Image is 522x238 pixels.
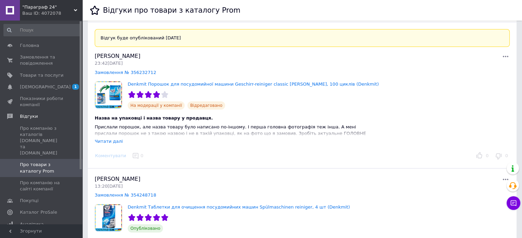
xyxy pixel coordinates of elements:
span: Про товари з каталогу Prom [20,162,63,174]
span: Показники роботи компанії [20,96,63,108]
span: [PERSON_NAME] [95,176,140,182]
a: Замовлення № 356232712 [95,70,156,75]
span: 1 [72,84,79,90]
div: Читати далі [95,139,123,144]
div: Ваш ID: 4072078 [22,10,82,16]
a: Denkmit Порошок для посудомийної машини Geschirr-reiniger classic [PERSON_NAME], 100 циклів (Denk... [128,82,379,87]
span: Покупці [20,198,38,204]
span: Товари та послуги [20,72,63,78]
span: Аналітика [20,221,44,227]
img: Denkmit Порошок для посудомийної машини Geschirr-reiniger classic pulver, 100 циклів (Denkmit) [95,82,122,108]
span: Відгуки [20,113,38,120]
span: Опубліковано [128,224,163,233]
h1: Відгуки про товари з каталогу Prom [103,6,240,14]
input: Пошук [3,24,81,36]
span: Каталог ProSale [20,209,57,215]
span: [DEMOGRAPHIC_DATA] [20,84,71,90]
span: "Параграф 24" [22,4,74,10]
span: Про компанію з каталогів [DOMAIN_NAME] та [DOMAIN_NAME] [20,125,63,156]
span: 23:42[DATE] [95,61,123,66]
button: Чат з покупцем [507,196,520,210]
span: Відредаговано [187,101,225,110]
span: Про компанію на сайті компанії [20,180,63,192]
a: Denkmit Таблетки для очищення посудомийних машин Spülmaschinen reiniger, 4 шт (Denkmit) [128,204,350,210]
div: Відгук буде опублікований [DATE] [95,29,510,47]
span: [PERSON_NAME] [95,53,140,59]
span: Прислали порошок, але назва товару було написано по-іншому. І перша головна фотографія теж інша. ... [95,124,368,149]
a: Замовлення № 354248718 [95,192,156,198]
span: На модерації у компанії [128,101,185,110]
span: 13:20[DATE] [95,184,123,189]
span: Назва на упаковці і назва товару у продавця. [95,115,213,121]
span: Замовлення та повідомлення [20,54,63,66]
img: Denkmit Таблетки для очищення посудомийних машин Spülmaschinen reiniger, 4 шт (Denkmit) [95,204,122,231]
span: Головна [20,42,39,49]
